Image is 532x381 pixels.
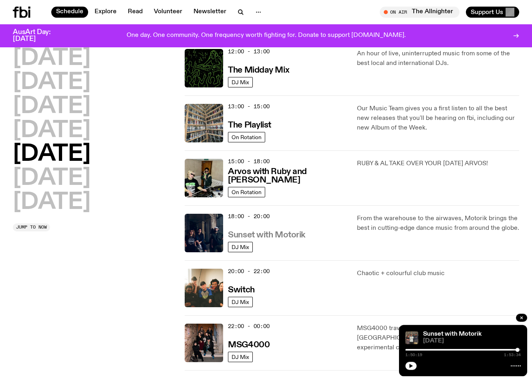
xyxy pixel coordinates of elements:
[423,338,521,344] span: [DATE]
[228,268,270,275] span: 20:00 - 22:00
[185,269,223,307] img: A warm film photo of the switch team sitting close together. from left to right: Cedar, Lau, Sand...
[13,47,91,70] button: [DATE]
[13,120,91,142] button: [DATE]
[228,166,347,184] a: Arvos with Ruby and [PERSON_NAME]
[232,354,249,360] span: DJ Mix
[471,8,503,16] span: Support Us
[228,341,270,349] h3: MSG4000
[228,103,270,110] span: 13:00 - 15:00
[51,6,88,18] a: Schedule
[357,104,519,133] p: Our Music Team gives you a first listen to all the best new releases that you'll be hearing on fb...
[185,159,223,197] img: Ruby wears a Collarbones t shirt and pretends to play the DJ decks, Al sings into a pringles can....
[123,6,147,18] a: Read
[228,284,254,294] a: Switch
[90,6,121,18] a: Explore
[228,77,253,87] a: DJ Mix
[423,331,482,337] a: Sunset with Motorik
[357,269,519,278] p: Chaotic + colourful club music
[504,353,521,357] span: 1:53:34
[228,120,271,130] a: The Playlist
[189,6,231,18] a: Newsletter
[13,191,91,214] button: [DATE]
[357,324,519,353] p: MSG4000 travels across and beyond the 4000 miles of [GEOGRAPHIC_DATA], showcasing and blending ex...
[228,158,270,165] span: 15:00 - 18:00
[13,71,91,94] button: [DATE]
[228,339,270,349] a: MSG4000
[232,299,249,305] span: DJ Mix
[13,143,91,166] button: [DATE]
[357,49,519,68] p: An hour of live, uninterrupted music from some of the best local and international DJs.
[16,225,47,229] span: Jump to now
[380,6,459,18] button: On AirThe Allnighter
[357,159,519,168] p: RUBY & AL TAKE OVER YOUR [DATE] ARVOS!
[228,286,254,294] h3: Switch
[228,322,270,330] span: 22:00 - 00:00
[127,32,406,39] p: One day. One community. One frequency worth fighting for. Donate to support [DOMAIN_NAME].
[228,297,253,307] a: DJ Mix
[405,353,422,357] span: 1:50:19
[13,223,50,231] button: Jump to now
[13,95,91,118] button: [DATE]
[13,167,91,190] button: [DATE]
[228,229,305,239] a: Sunset with Motorik
[185,104,223,142] img: A corner shot of the fbi music library
[13,29,64,43] h3: AusArt Day: [DATE]
[232,189,262,195] span: On Rotation
[228,65,289,75] a: The Midday Mix
[466,6,519,18] button: Support Us
[228,231,305,239] h3: Sunset with Motorik
[228,168,347,184] h3: Arvos with Ruby and [PERSON_NAME]
[149,6,187,18] a: Volunteer
[232,134,262,140] span: On Rotation
[357,214,519,233] p: From the warehouse to the airwaves, Motorik brings the best in cutting-edge dance music from arou...
[228,242,253,252] a: DJ Mix
[228,187,265,197] a: On Rotation
[228,48,270,55] span: 12:00 - 13:00
[228,121,271,130] h3: The Playlist
[228,352,253,362] a: DJ Mix
[228,66,289,75] h3: The Midday Mix
[228,132,265,142] a: On Rotation
[232,244,249,250] span: DJ Mix
[232,79,249,85] span: DJ Mix
[228,213,270,220] span: 18:00 - 20:00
